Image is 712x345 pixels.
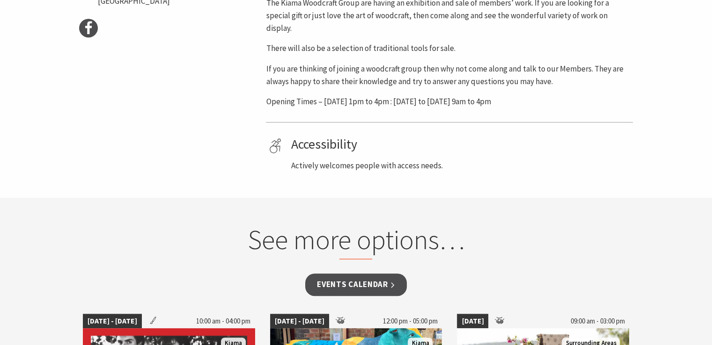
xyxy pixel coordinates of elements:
[305,273,407,295] a: Events Calendar
[191,314,255,329] span: 10:00 am - 04:00 pm
[291,159,630,172] p: Actively welcomes people with access needs.
[83,314,142,329] span: [DATE] - [DATE]
[266,42,633,55] p: There will also be a selection of traditional tools for sale.
[457,314,488,329] span: [DATE]
[266,95,633,108] p: Opening Times – [DATE] 1pm to 4pm : [DATE] to [DATE] 9am to 4pm
[266,63,633,88] p: If you are thinking of joining a woodcraft group then why not come along and talk to our Members....
[177,223,535,260] h2: See more options…
[270,314,329,329] span: [DATE] - [DATE]
[565,314,629,329] span: 09:00 am - 03:00 pm
[291,137,630,152] h4: Accessibility
[378,314,442,329] span: 12:00 pm - 05:00 pm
